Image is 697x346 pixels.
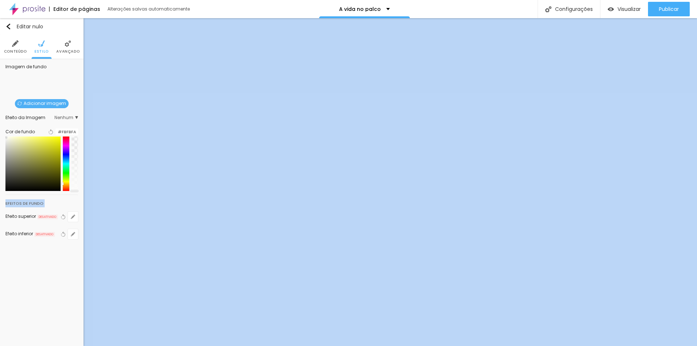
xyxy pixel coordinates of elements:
img: Ícone [65,40,71,47]
font: Nenhum [54,114,73,121]
font: Conteúdo [4,49,27,54]
font: Efeito inferior [5,231,33,237]
button: Visualizar [600,2,648,16]
font: DESATIVADO [39,215,56,219]
font: Editor de páginas [53,5,100,13]
font: Cor de fundo [5,129,35,135]
font: Efeito superior [5,213,36,219]
font: Alterações salvas automaticamente [107,6,190,12]
img: Ícone [12,40,19,47]
font: Editar nulo [17,23,43,30]
div: Efeitos de fundo [5,195,78,208]
img: Ícone [38,40,45,47]
font: Visualizar [617,5,641,13]
img: Ícone [17,101,22,106]
font: Adicionar imagem [24,100,66,106]
img: Ícone [545,6,551,12]
font: Efeitos de fundo [5,200,44,206]
font: Efeito da Imagem [5,114,45,121]
button: Publicar [648,2,690,16]
font: Imagem de fundo [5,64,46,70]
font: Estilo [34,49,49,54]
font: Publicar [659,5,679,13]
font: Configurações [555,5,593,13]
iframe: Editor [83,18,697,346]
font: Avançado [56,49,80,54]
img: view-1.svg [608,6,614,12]
img: Ícone [5,24,11,29]
font: DESATIVADO [36,232,53,236]
font: A vida no palco [339,5,381,13]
